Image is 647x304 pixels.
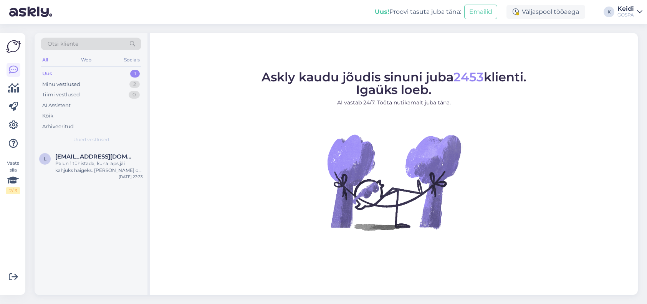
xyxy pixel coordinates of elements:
img: No Chat active [325,113,463,251]
div: 2 / 3 [6,187,20,194]
span: liisu.paukson@gmail.com [55,153,135,160]
div: AI Assistent [42,102,71,109]
div: Proovi tasuta juba täna: [375,7,461,17]
div: [DATE] 23:33 [119,174,143,180]
button: Emailid [464,5,497,19]
div: Arhiveeritud [42,123,74,131]
div: Keidi [617,6,634,12]
img: Askly Logo [6,39,21,54]
div: 0 [129,91,140,99]
div: Palun 1 tühistada, kuna laps jäi kahjuks haigeks. [PERSON_NAME] on tulemas [55,160,143,174]
span: Otsi kliente [48,40,78,48]
span: Uued vestlused [73,136,109,143]
span: l [44,156,46,162]
span: 2453 [453,69,484,84]
div: 1 [130,70,140,78]
div: GOSPA [617,12,634,18]
div: Tiimi vestlused [42,91,80,99]
div: Vaata siia [6,160,20,194]
div: Uus [42,70,52,78]
a: KeidiGOSPA [617,6,642,18]
b: Uus! [375,8,389,15]
div: Kõik [42,112,53,120]
span: Askly kaudu jõudis sinuni juba klienti. Igaüks loeb. [261,69,526,97]
div: Minu vestlused [42,81,80,88]
div: All [41,55,50,65]
div: Web [79,55,93,65]
div: Väljaspool tööaega [506,5,585,19]
p: AI vastab 24/7. Tööta nutikamalt juba täna. [261,99,526,107]
div: K [604,7,614,17]
div: 2 [129,81,140,88]
div: Socials [122,55,141,65]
